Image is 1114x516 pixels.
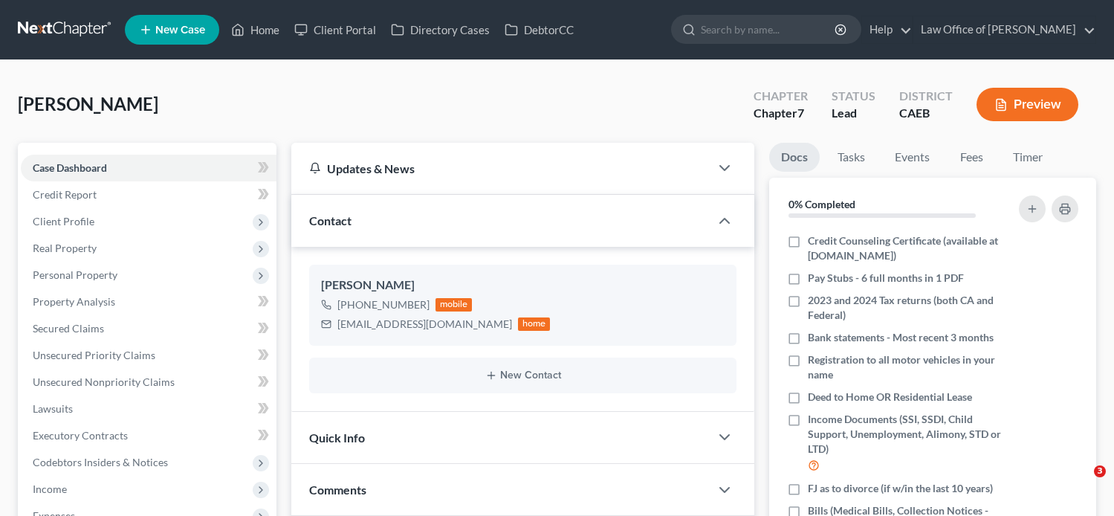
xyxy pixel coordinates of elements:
[701,16,837,43] input: Search by name...
[21,369,276,396] a: Unsecured Nonpriority Claims
[33,242,97,254] span: Real Property
[977,88,1078,121] button: Preview
[808,233,1002,263] span: Credit Counseling Certificate (available at [DOMAIN_NAME])
[21,396,276,422] a: Lawsuits
[33,483,67,495] span: Income
[33,456,168,468] span: Codebtors Insiders & Notices
[33,188,97,201] span: Credit Report
[518,317,551,331] div: home
[788,198,855,210] strong: 0% Completed
[33,161,107,174] span: Case Dashboard
[832,105,875,122] div: Lead
[862,16,912,43] a: Help
[155,25,205,36] span: New Case
[337,317,512,332] div: [EMAIL_ADDRESS][DOMAIN_NAME]
[33,215,94,228] span: Client Profile
[33,375,175,388] span: Unsecured Nonpriority Claims
[1001,143,1055,172] a: Timer
[33,429,128,442] span: Executory Contracts
[337,297,430,312] div: [PHONE_NUMBER]
[33,349,155,361] span: Unsecured Priority Claims
[33,268,117,281] span: Personal Property
[754,105,808,122] div: Chapter
[832,88,875,105] div: Status
[33,322,104,335] span: Secured Claims
[18,93,158,115] span: [PERSON_NAME]
[383,16,497,43] a: Directory Cases
[883,143,942,172] a: Events
[21,181,276,208] a: Credit Report
[1094,465,1106,477] span: 3
[808,271,964,286] span: Pay Stubs - 6 full months in 1 PDF
[899,105,953,122] div: CAEB
[21,288,276,315] a: Property Analysis
[769,143,820,172] a: Docs
[808,390,972,404] span: Deed to Home OR Residential Lease
[808,352,1002,382] span: Registration to all motor vehicles in your name
[808,412,1002,457] span: Income Documents (SSI, SSDI, Child Support, Unemployment, Alimony, STD or LTD)
[309,213,352,228] span: Contact
[826,143,877,172] a: Tasks
[754,88,808,105] div: Chapter
[21,315,276,342] a: Secured Claims
[913,16,1095,43] a: Law Office of [PERSON_NAME]
[497,16,581,43] a: DebtorCC
[435,298,473,312] div: mobile
[321,277,725,294] div: [PERSON_NAME]
[309,430,365,445] span: Quick Info
[21,422,276,449] a: Executory Contracts
[321,370,725,381] button: New Contact
[224,16,287,43] a: Home
[899,88,953,105] div: District
[21,155,276,181] a: Case Dashboard
[33,402,73,415] span: Lawsuits
[287,16,383,43] a: Client Portal
[309,161,693,176] div: Updates & News
[33,295,115,308] span: Property Analysis
[948,143,995,172] a: Fees
[797,106,804,120] span: 7
[808,293,1002,323] span: 2023 and 2024 Tax returns (both CA and Federal)
[1063,465,1099,501] iframe: Intercom live chat
[309,483,366,497] span: Comments
[21,342,276,369] a: Unsecured Priority Claims
[808,481,993,496] span: FJ as to divorce (if w/in the last 10 years)
[808,330,994,345] span: Bank statements - Most recent 3 months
